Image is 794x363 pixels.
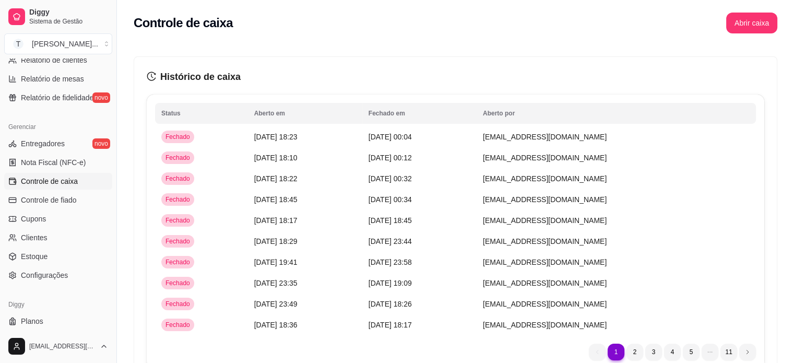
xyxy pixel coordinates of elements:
[21,176,78,186] span: Controle de caixa
[248,103,362,124] th: Aberto em
[664,344,681,360] li: pagination item 4
[254,300,298,308] span: [DATE] 23:49
[147,72,156,81] span: history
[702,344,718,360] li: dots element
[726,13,777,33] button: Abrir caixa
[369,300,412,308] span: [DATE] 18:26
[29,342,96,350] span: [EMAIL_ADDRESS][DOMAIN_NAME]
[163,216,192,225] span: Fechado
[4,4,112,29] a: DiggySistema de Gestão
[21,55,87,65] span: Relatório de clientes
[29,8,108,17] span: Diggy
[483,216,607,225] span: [EMAIL_ADDRESS][DOMAIN_NAME]
[21,157,86,168] span: Nota Fiscal (NFC-e)
[134,15,233,31] h2: Controle de caixa
[254,258,298,266] span: [DATE] 19:41
[477,103,756,124] th: Aberto por
[29,17,108,26] span: Sistema de Gestão
[4,313,112,330] a: Planos
[21,214,46,224] span: Cupons
[483,300,607,308] span: [EMAIL_ADDRESS][DOMAIN_NAME]
[645,344,662,360] li: pagination item 3
[163,174,192,183] span: Fechado
[4,154,112,171] a: Nota Fiscal (NFC-e)
[483,279,607,287] span: [EMAIL_ADDRESS][DOMAIN_NAME]
[254,279,298,287] span: [DATE] 23:35
[483,133,607,141] span: [EMAIL_ADDRESS][DOMAIN_NAME]
[163,300,192,308] span: Fechado
[254,195,298,204] span: [DATE] 18:45
[369,174,412,183] span: [DATE] 00:32
[483,237,607,245] span: [EMAIL_ADDRESS][DOMAIN_NAME]
[4,267,112,284] a: Configurações
[4,192,112,208] a: Controle de fiado
[4,135,112,152] a: Entregadoresnovo
[254,133,298,141] span: [DATE] 18:23
[32,39,98,49] div: [PERSON_NAME] ...
[21,232,48,243] span: Clientes
[369,321,412,329] span: [DATE] 18:17
[369,237,412,245] span: [DATE] 23:44
[739,344,756,360] li: next page button
[4,210,112,227] a: Cupons
[369,154,412,162] span: [DATE] 00:12
[21,251,48,262] span: Estoque
[4,119,112,135] div: Gerenciar
[483,195,607,204] span: [EMAIL_ADDRESS][DOMAIN_NAME]
[163,279,192,287] span: Fechado
[163,195,192,204] span: Fechado
[254,237,298,245] span: [DATE] 18:29
[21,138,65,149] span: Entregadores
[4,33,112,54] button: Select a team
[4,71,112,87] a: Relatório de mesas
[608,344,624,360] li: pagination item 1 active
[21,74,84,84] span: Relatório de mesas
[21,316,43,326] span: Planos
[369,258,412,266] span: [DATE] 23:58
[21,195,77,205] span: Controle de fiado
[369,133,412,141] span: [DATE] 00:04
[254,174,298,183] span: [DATE] 18:22
[254,321,298,329] span: [DATE] 18:36
[163,321,192,329] span: Fechado
[163,154,192,162] span: Fechado
[163,133,192,141] span: Fechado
[4,229,112,246] a: Clientes
[483,258,607,266] span: [EMAIL_ADDRESS][DOMAIN_NAME]
[369,216,412,225] span: [DATE] 18:45
[254,154,298,162] span: [DATE] 18:10
[147,69,764,84] h3: Histórico de caixa
[155,103,248,124] th: Status
[163,237,192,245] span: Fechado
[483,321,607,329] span: [EMAIL_ADDRESS][DOMAIN_NAME]
[4,89,112,106] a: Relatório de fidelidadenovo
[13,39,23,49] span: T
[369,279,412,287] span: [DATE] 19:09
[483,174,607,183] span: [EMAIL_ADDRESS][DOMAIN_NAME]
[254,216,298,225] span: [DATE] 18:17
[4,296,112,313] div: Diggy
[720,344,737,360] li: pagination item 11
[369,195,412,204] span: [DATE] 00:34
[4,173,112,190] a: Controle de caixa
[4,248,112,265] a: Estoque
[626,344,643,360] li: pagination item 2
[4,52,112,68] a: Relatório de clientes
[683,344,700,360] li: pagination item 5
[21,270,68,280] span: Configurações
[21,92,93,103] span: Relatório de fidelidade
[483,154,607,162] span: [EMAIL_ADDRESS][DOMAIN_NAME]
[362,103,477,124] th: Fechado em
[4,334,112,359] button: [EMAIL_ADDRESS][DOMAIN_NAME]
[163,258,192,266] span: Fechado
